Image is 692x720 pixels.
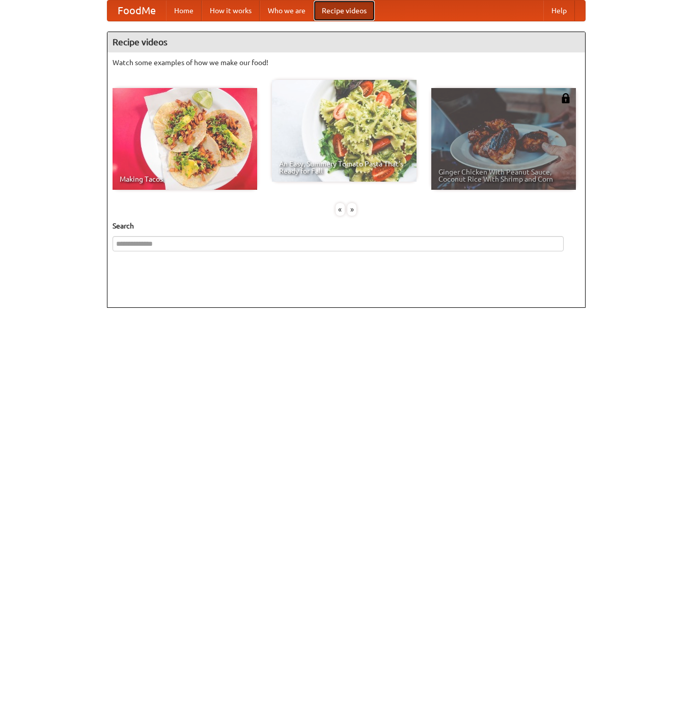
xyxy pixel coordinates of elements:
span: An Easy, Summery Tomato Pasta That's Ready for Fall [279,160,409,175]
a: Recipe videos [314,1,375,21]
h5: Search [113,221,580,231]
a: FoodMe [107,1,166,21]
h4: Recipe videos [107,32,585,52]
span: Making Tacos [120,176,250,183]
p: Watch some examples of how we make our food! [113,57,580,68]
a: Help [543,1,575,21]
div: « [336,203,345,216]
a: Who we are [260,1,314,21]
a: How it works [202,1,260,21]
img: 483408.png [561,93,571,103]
a: Home [166,1,202,21]
div: » [347,203,356,216]
a: Making Tacos [113,88,257,190]
a: An Easy, Summery Tomato Pasta That's Ready for Fall [272,80,417,182]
